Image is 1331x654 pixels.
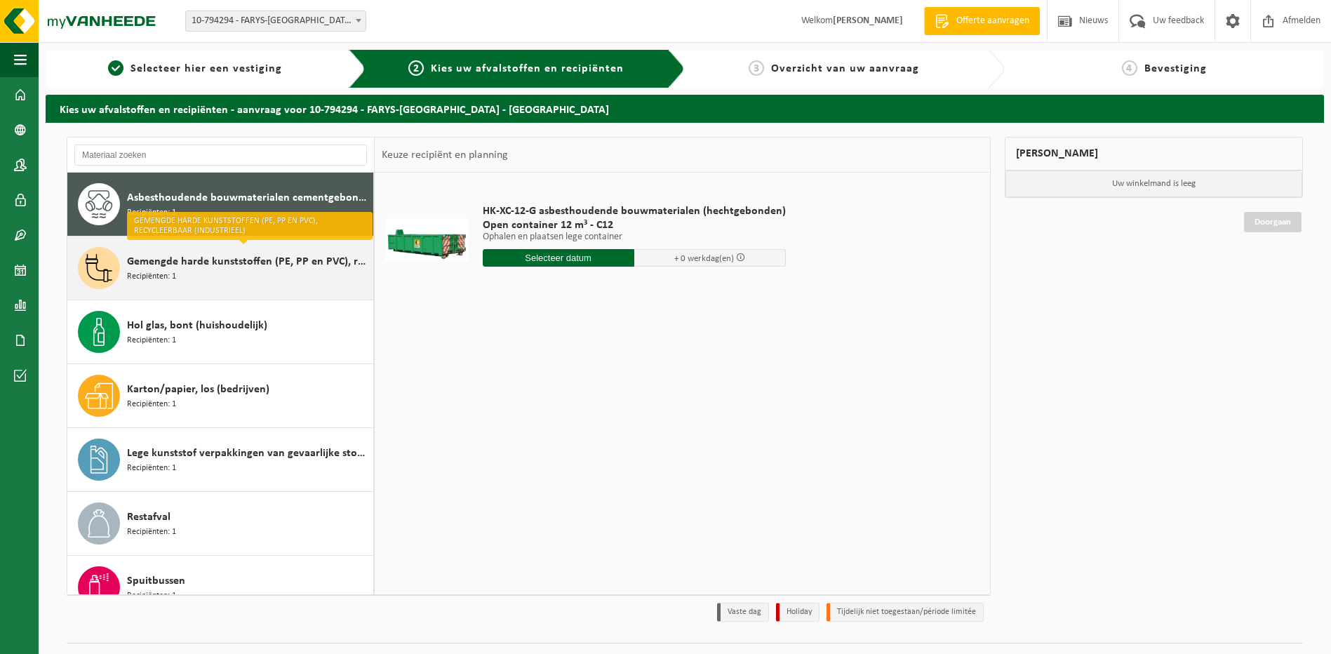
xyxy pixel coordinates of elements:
[833,15,903,26] strong: [PERSON_NAME]
[776,603,820,622] li: Holiday
[127,334,176,347] span: Recipiënten: 1
[67,428,374,492] button: Lege kunststof verpakkingen van gevaarlijke stoffen Recipiënten: 1
[1244,212,1302,232] a: Doorgaan
[717,603,769,622] li: Vaste dag
[1005,137,1304,171] div: [PERSON_NAME]
[771,63,919,74] span: Overzicht van uw aanvraag
[46,95,1324,122] h2: Kies uw afvalstoffen en recipiënten - aanvraag voor 10-794294 - FARYS-[GEOGRAPHIC_DATA] - [GEOGRA...
[127,381,269,398] span: Karton/papier, los (bedrijven)
[483,218,786,232] span: Open container 12 m³ - C12
[186,11,366,31] span: 10-794294 - FARYS-BRUGGE - BRUGGE
[67,364,374,428] button: Karton/papier, los (bedrijven) Recipiënten: 1
[108,60,123,76] span: 1
[483,204,786,218] span: HK-XC-12-G asbesthoudende bouwmaterialen (hechtgebonden)
[827,603,984,622] li: Tijdelijk niet toegestaan/période limitée
[127,509,170,526] span: Restafval
[408,60,424,76] span: 2
[483,232,786,242] p: Ophalen en plaatsen lege container
[674,254,734,263] span: + 0 werkdag(en)
[749,60,764,76] span: 3
[375,138,515,173] div: Keuze recipiënt en planning
[127,462,176,475] span: Recipiënten: 1
[431,63,624,74] span: Kies uw afvalstoffen en recipiënten
[953,14,1033,28] span: Offerte aanvragen
[53,60,337,77] a: 1Selecteer hier een vestiging
[1005,171,1303,197] p: Uw winkelmand is leeg
[67,300,374,364] button: Hol glas, bont (huishoudelijk) Recipiënten: 1
[127,398,176,411] span: Recipiënten: 1
[127,206,176,220] span: Recipiënten: 1
[131,63,282,74] span: Selecteer hier een vestiging
[483,249,634,267] input: Selecteer datum
[67,492,374,556] button: Restafval Recipiënten: 1
[74,145,367,166] input: Materiaal zoeken
[127,589,176,603] span: Recipiënten: 1
[127,445,370,462] span: Lege kunststof verpakkingen van gevaarlijke stoffen
[127,270,176,283] span: Recipiënten: 1
[67,173,374,236] button: Asbesthoudende bouwmaterialen cementgebonden (hechtgebonden) Recipiënten: 1
[185,11,366,32] span: 10-794294 - FARYS-BRUGGE - BRUGGE
[67,556,374,620] button: Spuitbussen Recipiënten: 1
[127,526,176,539] span: Recipiënten: 1
[127,573,185,589] span: Spuitbussen
[1144,63,1207,74] span: Bevestiging
[127,189,370,206] span: Asbesthoudende bouwmaterialen cementgebonden (hechtgebonden)
[1122,60,1137,76] span: 4
[127,253,370,270] span: Gemengde harde kunststoffen (PE, PP en PVC), recycleerbaar (industrieel)
[67,236,374,300] button: Gemengde harde kunststoffen (PE, PP en PVC), recycleerbaar (industrieel) Recipiënten: 1
[127,317,267,334] span: Hol glas, bont (huishoudelijk)
[924,7,1040,35] a: Offerte aanvragen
